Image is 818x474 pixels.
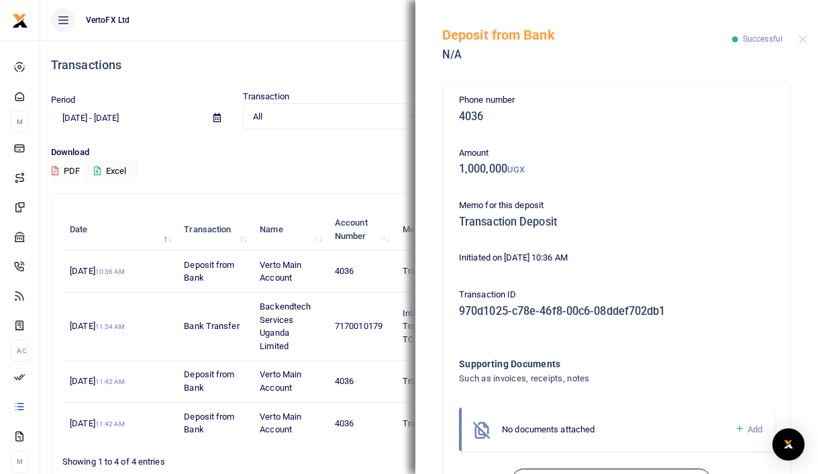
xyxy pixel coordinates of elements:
span: Backendtech Services Uganda Limited [260,301,311,351]
h4: Transactions [51,58,807,73]
h5: Deposit from Bank [442,27,732,43]
span: Transaction Deposit [403,376,481,386]
a: logo-small logo-large logo-large [12,15,28,25]
button: PDF [51,160,81,183]
span: 7170010179 [335,321,382,331]
h5: 4036 [459,110,774,124]
small: UGX [507,164,525,175]
small: 10:36 AM [95,268,125,275]
span: Bank Transfer [184,321,239,331]
span: 4036 [335,376,354,386]
span: Add [748,424,762,434]
li: M [11,111,29,133]
span: [DATE] [70,376,125,386]
span: Transaction Deposit [403,266,481,276]
th: Account Number: activate to sort column ascending [327,209,395,250]
span: Verto Main Account [260,412,301,435]
li: M [11,451,29,473]
p: Amount [459,146,774,160]
th: Name: activate to sort column ascending [252,209,327,250]
button: Excel [83,160,138,183]
th: Transaction: activate to sort column ascending [176,209,252,250]
span: 4036 [335,266,354,276]
span: VertoFX Ltd [81,14,135,26]
span: Verto Main Account [260,260,301,283]
small: 11:42 AM [95,378,125,385]
label: Period [51,93,76,107]
h5: N/A [442,48,732,62]
label: Transaction [243,90,289,103]
span: [DATE] [70,321,125,331]
div: Open Intercom Messenger [772,428,805,461]
span: Deposit from Bank [184,260,234,283]
p: Initiated on [DATE] 10:36 AM [459,251,774,265]
button: Close [799,35,807,44]
span: Transaction Deposit [403,418,481,428]
a: Add [735,422,762,437]
div: Showing 1 to 4 of 4 entries [62,448,362,469]
span: Successful [743,34,782,44]
small: 11:42 AM [95,420,125,428]
p: Phone number [459,93,774,107]
span: Deposit from Bank [184,412,234,435]
h5: 970d1025-c78e-46f8-00c6-08ddef702db1 [459,305,774,318]
span: [DATE] [70,266,125,276]
span: Internal Company Transfer TO11092025F22445 [403,308,481,344]
span: Deposit from Bank [184,369,234,393]
span: [DATE] [70,418,125,428]
span: Verto Main Account [260,369,301,393]
li: Ac [11,340,29,362]
p: Transaction ID [459,288,774,302]
th: Memo: activate to sort column ascending [395,209,501,250]
th: Date: activate to sort column descending [62,209,176,250]
span: All [253,110,405,124]
span: 4036 [335,418,354,428]
p: Download [51,146,807,160]
h4: Supporting Documents [459,357,720,371]
small: 11:54 AM [95,323,125,330]
h4: Such as invoices, receipts, notes [459,371,720,386]
p: Memo for this deposit [459,199,774,213]
h5: Transaction Deposit [459,216,774,229]
input: select period [51,107,203,130]
img: logo-small [12,13,28,29]
h5: 1,000,000 [459,162,774,176]
span: No documents attached [502,424,595,434]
